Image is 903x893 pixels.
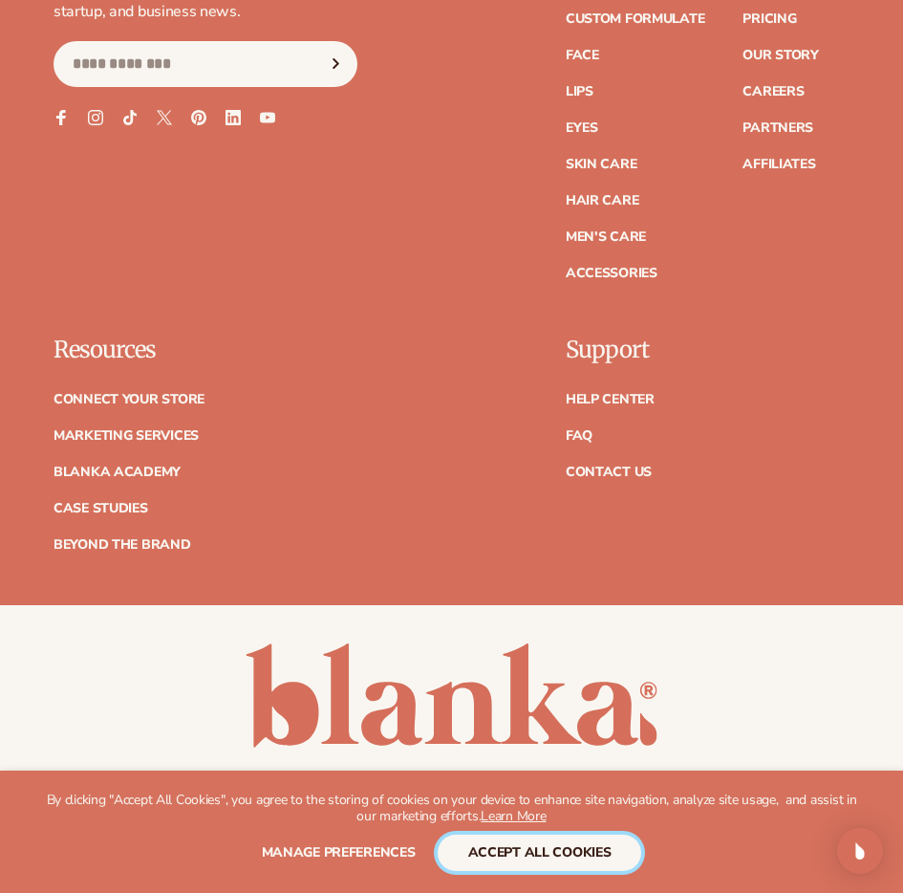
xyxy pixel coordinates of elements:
a: Beyond the brand [54,538,191,552]
button: Subscribe [314,41,356,87]
a: Skin Care [566,158,636,171]
a: Marketing services [54,429,199,443]
a: Pricing [742,12,796,26]
button: accept all cookies [438,835,642,871]
a: Careers [742,85,804,98]
a: Blanka Academy [54,466,181,479]
a: Learn More [481,807,546,825]
p: Support [566,338,705,362]
p: By clicking "Accept All Cookies", you agree to the storing of cookies on your device to enhance s... [38,793,865,825]
div: Open Intercom Messenger [837,828,883,874]
button: Manage preferences [262,835,416,871]
a: FAQ [566,429,592,443]
a: Eyes [566,121,598,135]
p: Resources [54,338,527,362]
a: Face [566,49,599,62]
a: Affiliates [742,158,815,171]
a: Men's Care [566,230,646,244]
a: Accessories [566,267,657,280]
a: Contact Us [566,466,652,479]
a: Partners [742,121,813,135]
span: Manage preferences [262,843,416,861]
a: Lips [566,85,593,98]
a: Custom formulate [566,12,705,26]
a: Connect your store [54,393,204,406]
a: Hair Care [566,194,638,207]
a: Help Center [566,393,655,406]
a: Our Story [742,49,818,62]
a: Case Studies [54,502,148,515]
